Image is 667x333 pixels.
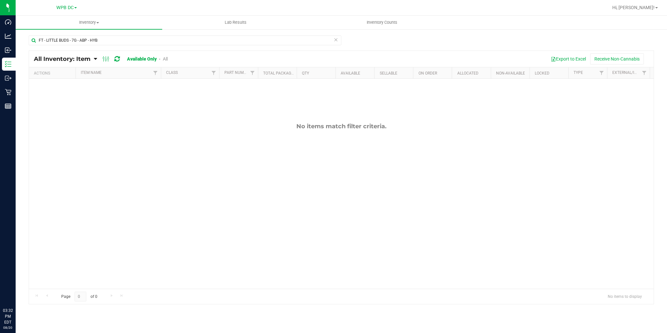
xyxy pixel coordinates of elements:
a: Lab Results [162,16,309,29]
p: 08/20 [3,325,13,330]
button: Receive Non-Cannabis [590,53,644,64]
a: Class [166,70,178,75]
a: Item Name [81,70,102,75]
inline-svg: Reports [5,103,11,109]
a: All Inventory: Item [34,55,94,62]
a: Type [574,70,583,75]
a: Available Only [127,56,157,62]
a: Filter [247,67,258,78]
p: 03:32 PM EDT [3,308,13,325]
span: Lab Results [216,20,255,25]
a: External/Internal [612,70,651,75]
span: All Inventory: Item [34,55,91,62]
span: Inventory Counts [358,20,406,25]
inline-svg: Inbound [5,47,11,53]
a: Inventory Counts [309,16,455,29]
span: Page of 0 [56,292,103,302]
a: Allocated [457,71,478,76]
a: Total Packages [263,71,296,76]
span: Inventory [16,20,162,25]
a: Filter [150,67,161,78]
a: All [163,56,168,62]
span: No items to display [603,292,647,301]
a: Available [341,71,360,76]
inline-svg: Retail [5,89,11,95]
a: Qty [302,71,309,76]
a: Part Number [224,70,250,75]
inline-svg: Inventory [5,61,11,67]
a: Filter [208,67,219,78]
iframe: Resource center [7,281,26,300]
a: Locked [535,71,549,76]
div: No items match filter criteria. [29,123,654,130]
a: Filter [596,67,607,78]
a: On Order [419,71,437,76]
span: WPB DC [56,5,74,10]
inline-svg: Outbound [5,75,11,81]
span: Hi, [PERSON_NAME]! [612,5,655,10]
a: Filter [639,67,650,78]
input: Search Item Name, Retail Display Name, SKU, Part Number... [29,35,341,45]
a: Sellable [380,71,397,76]
a: Non-Available [496,71,525,76]
iframe: Resource center unread badge [19,280,27,288]
button: Export to Excel [546,53,590,64]
span: Clear [333,35,338,44]
div: Actions [34,71,73,76]
inline-svg: Analytics [5,33,11,39]
a: Inventory [16,16,162,29]
inline-svg: Dashboard [5,19,11,25]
